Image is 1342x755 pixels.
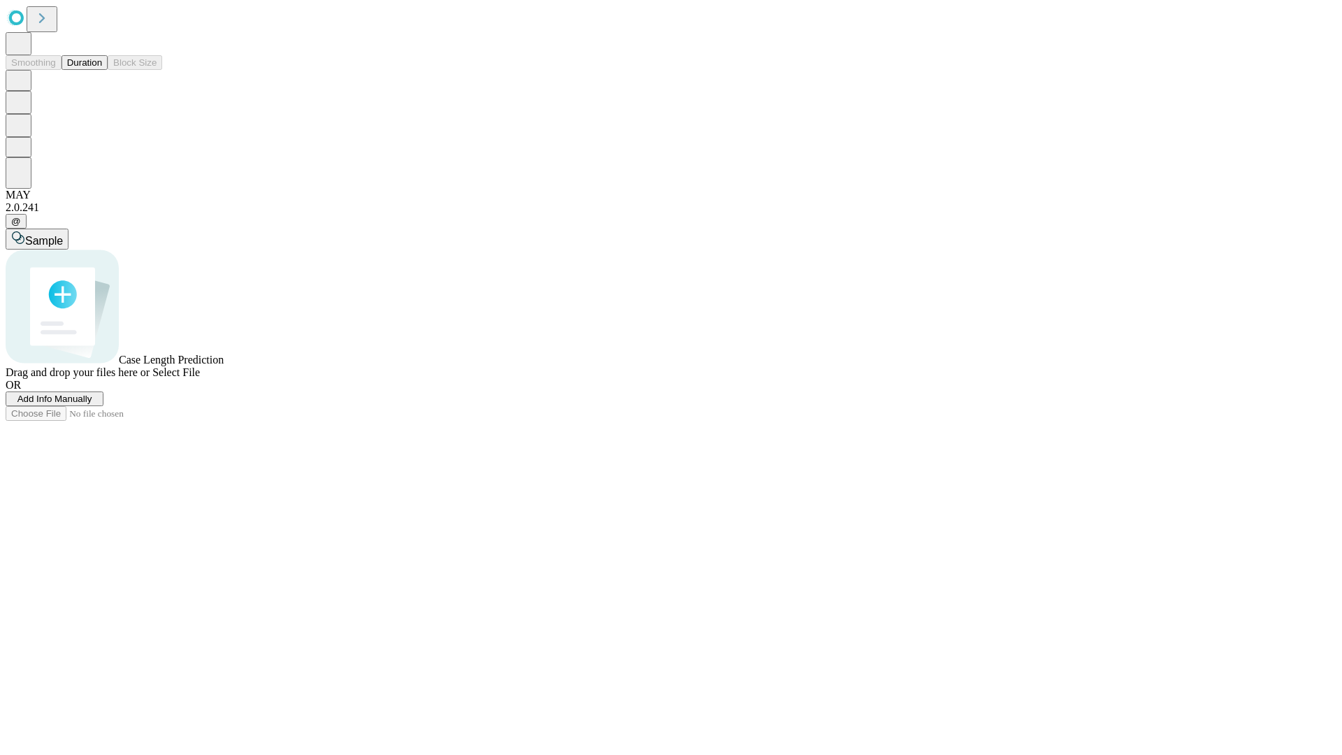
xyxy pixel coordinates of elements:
[6,189,1336,201] div: MAY
[119,354,224,366] span: Case Length Prediction
[6,214,27,229] button: @
[62,55,108,70] button: Duration
[17,394,92,404] span: Add Info Manually
[11,216,21,226] span: @
[6,55,62,70] button: Smoothing
[6,366,150,378] span: Drag and drop your files here or
[6,391,103,406] button: Add Info Manually
[6,201,1336,214] div: 2.0.241
[6,379,21,391] span: OR
[152,366,200,378] span: Select File
[25,235,63,247] span: Sample
[6,229,68,250] button: Sample
[108,55,162,70] button: Block Size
